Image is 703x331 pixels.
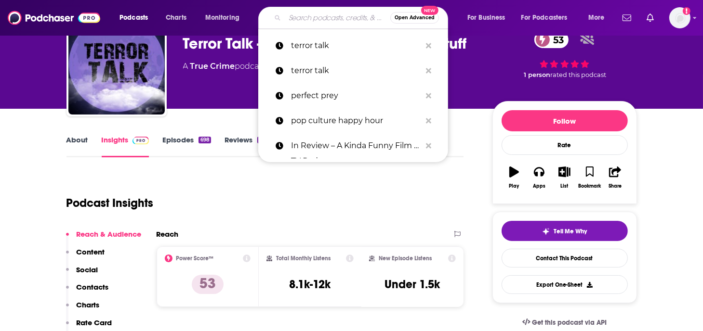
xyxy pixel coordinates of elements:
span: New [421,6,438,15]
p: terror talk [291,58,421,83]
svg: Add a profile image [683,7,690,15]
button: Apps [527,160,552,195]
button: Social [66,265,98,283]
button: Content [66,247,105,265]
a: 53 [534,31,569,48]
button: Reach & Audience [66,229,142,247]
h2: Total Monthly Listens [276,255,331,262]
button: Follow [502,110,628,131]
img: Terror Talk - Killer Minds and Creepy Stuff [68,18,165,115]
img: User Profile [669,7,690,28]
p: 53 [192,275,224,294]
a: terror talk [258,58,448,83]
button: tell me why sparkleTell Me Why [502,221,628,241]
div: 698 [199,137,211,143]
button: open menu [461,10,517,25]
div: Search podcasts, credits, & more... [267,7,457,29]
a: Episodes698 [162,135,211,157]
span: For Business [467,11,505,25]
a: pop culture happy hour [258,108,448,133]
button: open menu [582,10,617,25]
div: Share [609,183,622,189]
span: Monitoring [205,11,239,25]
p: Rate Card [77,318,112,327]
h3: 8.1k-12k [289,277,331,292]
button: Charts [66,300,100,318]
h2: New Episode Listens [379,255,432,262]
button: Export One-Sheet [502,275,628,294]
div: A podcast [183,61,266,72]
p: terror talk [291,33,421,58]
p: Content [77,247,105,256]
p: Contacts [77,282,109,292]
a: perfect prey [258,83,448,108]
span: More [588,11,605,25]
button: open menu [515,10,582,25]
a: In Review – A Kinda Funny Film & TV Podcast [258,133,448,158]
p: perfect prey [291,83,421,108]
button: Show profile menu [669,7,690,28]
span: rated this podcast [551,71,607,78]
div: 53 1 personrated this podcast [492,25,637,85]
a: True Crime [190,62,235,71]
img: tell me why sparkle [542,228,550,235]
div: List [561,183,569,189]
button: Play [502,160,527,195]
span: 1 person [524,71,551,78]
a: About [66,135,88,157]
button: Bookmark [577,160,602,195]
div: Rate [502,135,628,155]
p: Social [77,265,98,274]
span: Logged in as TaraKennedy [669,7,690,28]
div: Bookmark [578,183,601,189]
button: open menu [199,10,252,25]
button: Share [602,160,627,195]
div: 1 [257,137,262,143]
div: Apps [533,183,545,189]
p: Charts [77,300,100,309]
a: Reviews1 [225,135,262,157]
p: pop culture happy hour [291,108,421,133]
a: terror talk [258,33,448,58]
span: Charts [166,11,186,25]
h3: Under 1.5k [385,277,440,292]
button: open menu [113,10,160,25]
span: Tell Me Why [554,228,587,235]
span: For Podcasters [521,11,568,25]
p: Reach & Audience [77,229,142,239]
input: Search podcasts, credits, & more... [285,10,390,25]
button: List [552,160,577,195]
a: Show notifications dropdown [643,10,658,26]
img: Podchaser Pro [133,137,149,144]
a: Charts [159,10,192,25]
h2: Power Score™ [176,255,214,262]
a: Contact This Podcast [502,249,628,267]
span: Open Advanced [395,15,435,20]
a: Show notifications dropdown [619,10,635,26]
span: Get this podcast via API [532,318,607,327]
span: Podcasts [119,11,148,25]
p: In Review – A Kinda Funny Film & TV Podcast [291,133,421,158]
button: Open AdvancedNew [390,12,439,24]
h1: Podcast Insights [66,196,154,210]
button: Contacts [66,282,109,300]
h2: Reach [157,229,179,239]
a: InsightsPodchaser Pro [102,135,149,157]
img: Podchaser - Follow, Share and Rate Podcasts [8,9,100,27]
div: Play [509,183,519,189]
span: 53 [544,31,569,48]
